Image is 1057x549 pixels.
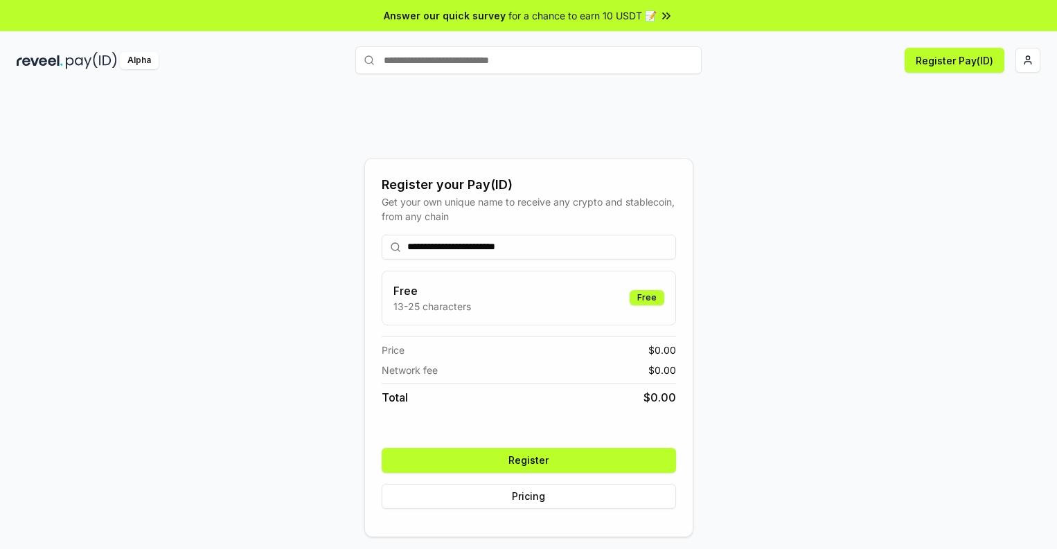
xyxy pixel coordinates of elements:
[384,8,506,23] span: Answer our quick survey
[508,8,657,23] span: for a chance to earn 10 USDT 📝
[382,484,676,509] button: Pricing
[905,48,1004,73] button: Register Pay(ID)
[643,389,676,406] span: $ 0.00
[382,363,438,377] span: Network fee
[382,448,676,473] button: Register
[382,175,676,195] div: Register your Pay(ID)
[393,282,471,299] h3: Free
[648,343,676,357] span: $ 0.00
[120,52,159,69] div: Alpha
[382,195,676,224] div: Get your own unique name to receive any crypto and stablecoin, from any chain
[393,299,471,314] p: 13-25 characters
[17,52,63,69] img: reveel_dark
[66,52,117,69] img: pay_id
[382,343,405,357] span: Price
[630,290,664,305] div: Free
[382,389,408,406] span: Total
[648,363,676,377] span: $ 0.00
